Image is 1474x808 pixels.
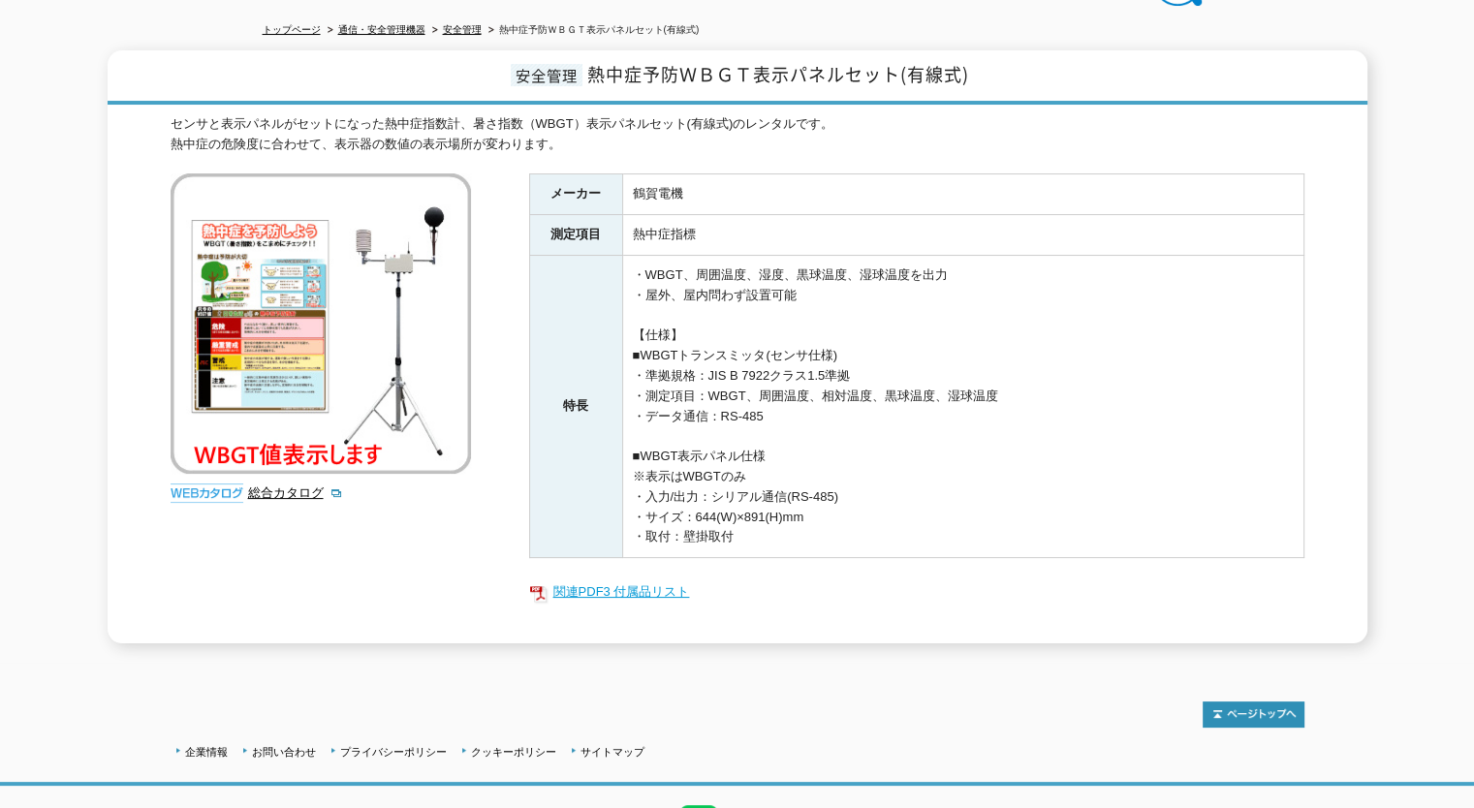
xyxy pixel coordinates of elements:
[340,746,447,758] a: プライバシーポリシー
[529,174,622,215] th: メーカー
[471,746,556,758] a: クッキーポリシー
[485,20,700,41] li: 熱中症予防ＷＢＧＴ表示パネルセット(有線式)
[1203,701,1304,728] img: トップページへ
[622,174,1303,215] td: 鶴賀電機
[171,114,1304,155] div: センサと表示パネルがセットになった熱中症指数計、暑さ指数（WBGT）表示パネルセット(有線式)のレンタルです。 熱中症の危険度に合わせて、表示器の数値の表示場所が変わります。
[443,24,482,35] a: 安全管理
[248,485,343,500] a: 総合カタログ
[263,24,321,35] a: トップページ
[529,215,622,256] th: 測定項目
[529,256,622,558] th: 特長
[171,173,471,474] img: 熱中症予防ＷＢＧＴ表示パネルセット(有線式)
[338,24,425,35] a: 通信・安全管理機器
[622,256,1303,558] td: ・WBGT、周囲温度、湿度、黒球温度、湿球温度を出力 ・屋外、屋内問わず設置可能 【仕様】 ■WBGTトランスミッタ(センサ仕様) ・準拠規格：JIS B 7922クラス1.5準拠 ・測定項目：...
[252,746,316,758] a: お問い合わせ
[185,746,228,758] a: 企業情報
[587,61,969,87] span: 熱中症予防ＷＢＧＴ表示パネルセット(有線式)
[511,64,582,86] span: 安全管理
[622,215,1303,256] td: 熱中症指標
[580,746,644,758] a: サイトマップ
[529,579,1304,605] a: 関連PDF3 付属品リスト
[171,483,243,503] img: webカタログ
